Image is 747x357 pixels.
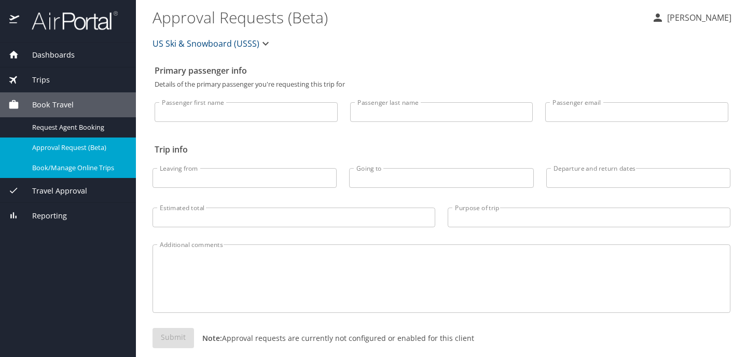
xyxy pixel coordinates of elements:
p: [PERSON_NAME] [664,11,731,24]
button: US Ski & Snowboard (USSS) [148,33,276,54]
span: Travel Approval [19,185,87,197]
img: airportal-logo.png [20,10,118,31]
img: icon-airportal.png [9,10,20,31]
span: Book Travel [19,99,74,111]
span: Reporting [19,210,67,222]
span: Dashboards [19,49,75,61]
span: Approval Request (Beta) [32,143,123,153]
h1: Approval Requests (Beta) [153,1,643,33]
button: [PERSON_NAME] [647,8,736,27]
strong: Note: [202,333,222,343]
span: Book/Manage Online Trips [32,163,123,173]
p: Approval requests are currently not configured or enabled for this client [194,333,474,344]
p: Details of the primary passenger you're requesting this trip for [155,81,728,88]
span: Trips [19,74,50,86]
h2: Trip info [155,141,728,158]
span: Request Agent Booking [32,122,123,132]
span: US Ski & Snowboard (USSS) [153,36,259,51]
h2: Primary passenger info [155,62,728,79]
